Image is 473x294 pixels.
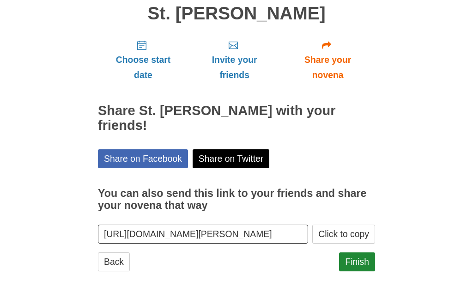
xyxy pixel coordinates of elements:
[193,149,270,168] a: Share on Twitter
[98,4,375,24] h1: St. [PERSON_NAME]
[290,52,366,83] span: Share your novena
[339,252,375,271] a: Finish
[312,225,375,244] button: Click to copy
[98,252,130,271] a: Back
[98,149,188,168] a: Share on Facebook
[98,104,375,133] h2: Share St. [PERSON_NAME] with your friends!
[98,32,188,87] a: Choose start date
[198,52,271,83] span: Invite your friends
[98,188,375,211] h3: You can also send this link to your friends and share your novena that way
[107,52,179,83] span: Choose start date
[280,32,375,87] a: Share your novena
[188,32,280,87] a: Invite your friends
